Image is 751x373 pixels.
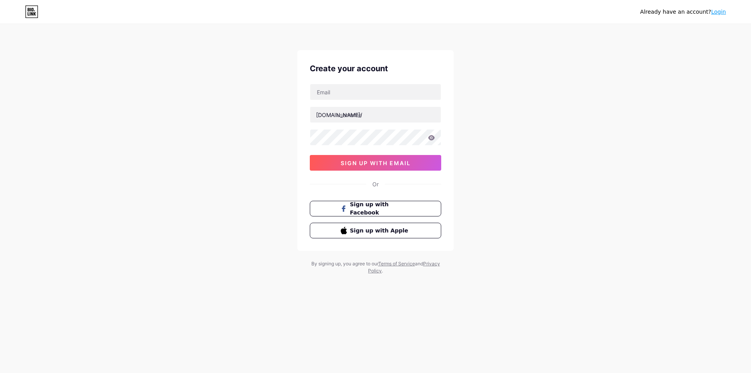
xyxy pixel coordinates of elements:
button: Sign up with Apple [310,223,441,238]
a: Login [711,9,726,15]
button: sign up with email [310,155,441,171]
div: Already have an account? [640,8,726,16]
span: Sign up with Apple [350,227,411,235]
input: username [310,107,441,123]
span: sign up with email [341,160,411,166]
div: By signing up, you agree to our and . [309,260,442,274]
a: Terms of Service [378,261,415,267]
input: Email [310,84,441,100]
button: Sign up with Facebook [310,201,441,216]
span: Sign up with Facebook [350,200,411,217]
div: Or [372,180,379,188]
div: [DOMAIN_NAME]/ [316,111,362,119]
div: Create your account [310,63,441,74]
